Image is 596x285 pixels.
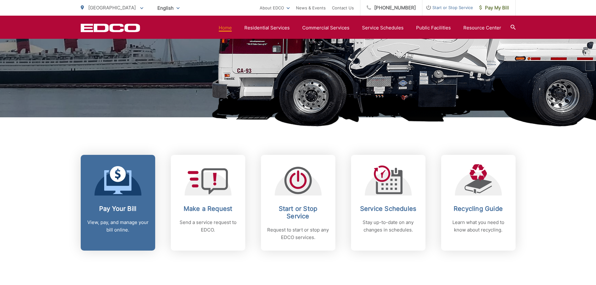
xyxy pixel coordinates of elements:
[244,24,290,32] a: Residential Services
[357,219,419,234] p: Stay up-to-date on any changes in schedules.
[357,205,419,212] h2: Service Schedules
[87,205,149,212] h2: Pay Your Bill
[441,155,516,251] a: Recycling Guide Learn what you need to know about recycling.
[87,219,149,234] p: View, pay, and manage your bill online.
[447,219,509,234] p: Learn what you need to know about recycling.
[177,219,239,234] p: Send a service request to EDCO.
[463,24,501,32] a: Resource Center
[267,205,329,220] h2: Start or Stop Service
[81,23,140,32] a: EDCD logo. Return to the homepage.
[332,4,354,12] a: Contact Us
[153,3,184,13] span: English
[362,24,404,32] a: Service Schedules
[479,4,509,12] span: Pay My Bill
[267,226,329,241] p: Request to start or stop any EDCO services.
[171,155,245,251] a: Make a Request Send a service request to EDCO.
[260,4,290,12] a: About EDCO
[177,205,239,212] h2: Make a Request
[296,4,326,12] a: News & Events
[302,24,349,32] a: Commercial Services
[351,155,425,251] a: Service Schedules Stay up-to-date on any changes in schedules.
[88,5,136,11] span: [GEOGRAPHIC_DATA]
[219,24,232,32] a: Home
[416,24,451,32] a: Public Facilities
[81,155,155,251] a: Pay Your Bill View, pay, and manage your bill online.
[447,205,509,212] h2: Recycling Guide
